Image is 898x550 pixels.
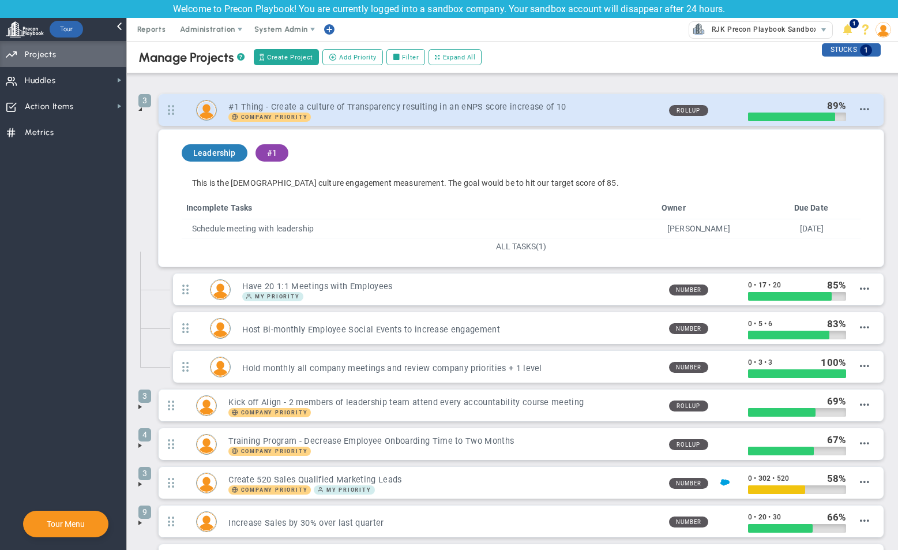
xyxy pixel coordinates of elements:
img: Robert Kihm [197,473,216,493]
span: [DATE] [800,224,824,233]
button: ALL TASKS(1) [496,242,546,251]
div: Lisa Jenkins [196,434,217,455]
div: Mark Collins [196,100,217,121]
span: My Priority [242,292,303,301]
span: select [816,22,832,38]
span: Number [669,323,708,334]
span: 20 [758,513,767,521]
span: My Priority [314,485,374,495]
h3: Host Bi-monthly Employee Social Events to increase engagement [242,324,659,335]
span: 3 [138,94,151,107]
div: % [827,395,847,407]
span: • [754,358,756,366]
span: 3 [138,390,151,403]
span: Company Priority [228,447,311,456]
span: RJK Precon Playbook Sandbox 20250912.1 [706,22,861,37]
span: Huddles [25,69,56,93]
li: Help & Frequently Asked Questions (FAQ) [856,18,874,41]
span: ALL TASKS [496,242,536,251]
span: Administration [180,25,235,33]
span: 1 [850,19,859,28]
div: % [827,472,847,485]
th: Owner [657,197,790,219]
span: 67 [827,434,839,446]
span: 5 [758,320,762,328]
span: 9 [138,506,151,519]
span: 20 [773,281,781,289]
span: 58 [827,473,839,484]
span: 100 [821,357,838,368]
h3: Training Program - Decrease Employee Onboarding Time to Two Months [228,436,659,447]
span: Projects [25,43,56,67]
span: 1 [860,44,872,56]
span: Metrics [25,121,54,145]
div: STUCKS [822,43,881,57]
th: Incomplete Tasks [182,197,657,219]
h3: Create 520 Sales Qualified Marketing Leads [228,474,659,485]
div: % [821,356,846,369]
span: (1) [536,242,546,251]
span: Schedule meeting with leadership [192,224,314,233]
span: 3 [768,358,772,366]
div: % [827,511,847,523]
img: Miguel Cabrera [197,396,216,416]
span: #1 [267,148,277,158]
span: Company Priority [241,114,308,120]
span: 0 [748,513,752,521]
span: Company Priority [228,485,311,495]
span: • [768,281,771,289]
div: % [827,279,847,291]
label: Filter [386,49,425,65]
span: 69 [827,395,839,407]
h3: Increase Sales by 30% over last quarter [228,518,659,529]
button: Add Priority [322,49,383,65]
span: • [768,513,771,521]
span: 0 [748,320,752,328]
span: Number [669,517,708,527]
span: 302 [758,474,771,482]
span: [PERSON_NAME] [667,224,730,233]
span: My Priority [255,294,300,300]
span: • [754,474,756,482]
span: • [754,513,756,521]
div: Miguel Cabrera [196,395,217,416]
span: 66 [827,511,839,523]
span: My Priority [326,487,371,493]
span: Number [669,285,708,295]
span: • [772,474,775,482]
span: • [754,281,756,289]
img: Robert Kihm [211,280,230,300]
h3: Kick off Align - 2 members of leadership team attend every accountability course meeting [228,397,659,408]
span: Add Priority [339,53,377,62]
span: 83 [827,318,839,330]
img: Salesforce Enabled<br />Sandbox: Quarterly Leads and Opportunities [720,478,730,487]
span: Company Priority [241,448,308,454]
h3: #1 Thing - Create a culture of Transparency resulting in an eNPS score increase of 10 [228,102,659,113]
span: Company Priority [228,113,311,122]
span: • [754,320,756,328]
span: 89 [827,100,839,111]
div: % [827,317,847,330]
span: Rollup [669,401,708,411]
span: 520 [777,474,789,482]
span: Expand All [443,53,476,62]
span: This is the [DEMOGRAPHIC_DATA] culture engagement measurement. The goal would be to hit our targe... [182,178,633,189]
span: 4 [138,428,151,442]
li: Announcements [839,18,856,41]
div: % [827,433,847,446]
span: Rollup [669,439,708,450]
span: • [764,320,767,328]
div: Jane Wilson [210,318,231,339]
span: Rollup [669,105,708,116]
span: Create Project [267,53,313,62]
span: 85 [827,279,839,291]
span: 3 [758,358,762,366]
div: % [827,99,847,112]
div: Robert Kihm [210,279,231,300]
button: Expand All [429,49,482,65]
div: Robert Kihm [196,473,217,493]
th: Due Date [790,197,861,219]
div: Manage Projects [138,50,245,65]
img: Jane Wilson [211,319,230,338]
span: Action Items [25,95,74,119]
